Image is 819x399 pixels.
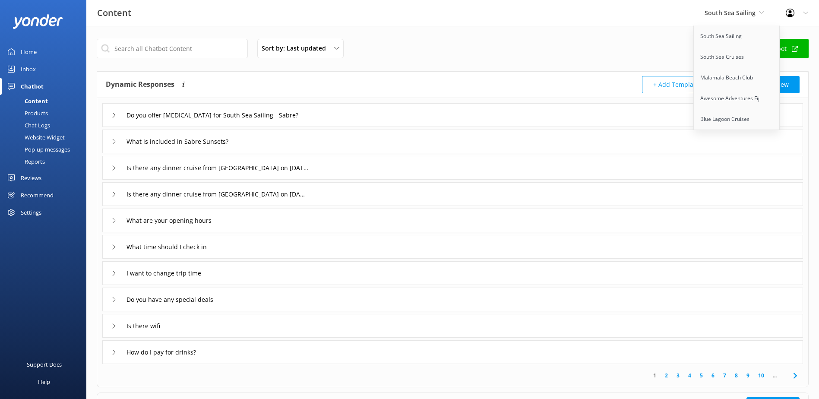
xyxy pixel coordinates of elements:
div: Pop-up messages [5,143,70,155]
div: Reports [5,155,45,168]
div: Inbox [21,60,36,78]
a: Awesome Adventures Fiji [694,88,780,109]
a: 9 [742,371,754,380]
div: Support Docs [27,356,62,373]
span: South Sea Sailing [705,9,756,17]
a: Blue Lagoon Cruises [694,109,780,130]
div: Website Widget [5,131,65,143]
a: 6 [707,371,719,380]
a: 10 [754,371,768,380]
a: 8 [730,371,742,380]
a: Website Widget [5,131,86,143]
div: Content [5,95,48,107]
a: 3 [672,371,684,380]
a: 4 [684,371,696,380]
button: + Add Template Questions [642,76,741,93]
span: ... [768,371,781,380]
a: Malamala Beach Club [694,67,780,88]
div: Chat Logs [5,119,50,131]
div: Chatbot [21,78,44,95]
a: Chat Logs [5,119,86,131]
div: Home [21,43,37,60]
a: South Sea Sailing [694,26,780,47]
a: Pop-up messages [5,143,86,155]
a: Reports [5,155,86,168]
h3: Content [97,6,131,20]
div: Recommend [21,187,54,204]
a: Content [5,95,86,107]
div: Help [38,373,50,390]
a: South Sea Cruises [694,47,780,67]
span: Sort by: Last updated [262,44,331,53]
a: 2 [661,371,672,380]
a: Products [5,107,86,119]
input: Search all Chatbot Content [97,39,248,58]
div: Reviews [21,169,41,187]
div: Products [5,107,48,119]
a: 5 [696,371,707,380]
a: 1 [649,371,661,380]
img: yonder-white-logo.png [13,14,63,28]
h4: Dynamic Responses [106,76,174,93]
div: Settings [21,204,41,221]
a: 7 [719,371,730,380]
